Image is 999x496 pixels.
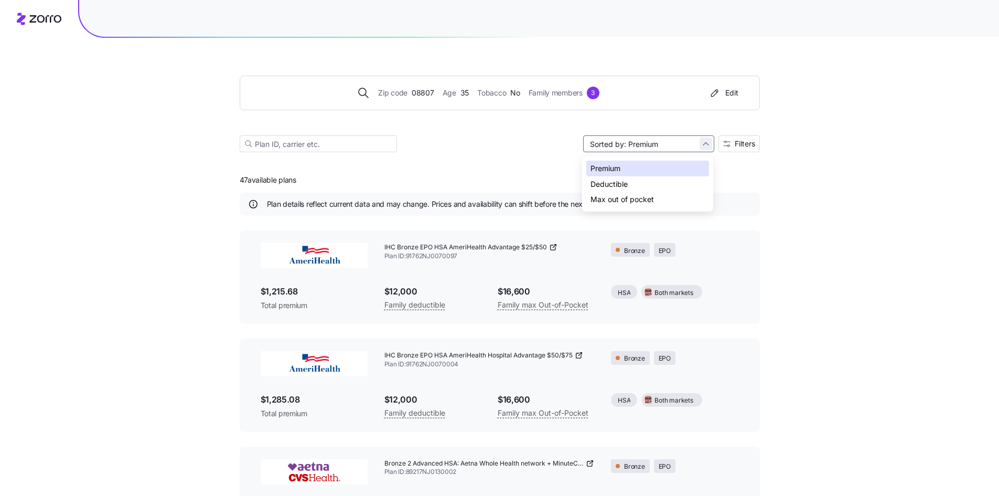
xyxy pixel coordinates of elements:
button: Edit [704,85,743,101]
span: Plan ID: 91762NJ0070004 [384,360,595,369]
span: $12,000 [384,285,481,298]
button: Filters [718,135,760,152]
img: AmeriHealth [261,351,368,376]
span: $16,600 [498,285,594,298]
div: Edit [708,88,738,98]
span: IHC Bronze EPO HSA AmeriHealth Hospital Advantage $50/$75 [384,351,573,360]
span: Filters [735,140,755,147]
span: HSA [618,396,630,406]
input: Plan ID, carrier etc. [240,135,397,152]
span: Total premium [261,408,368,419]
div: Max out of pocket [586,192,709,207]
div: Premium [586,161,709,176]
span: Zip code [378,87,407,99]
span: Bronze [624,354,645,364]
span: Bronze [624,462,645,472]
span: Total premium [261,300,368,311]
img: AmeriHealth [261,243,368,268]
div: Deductible [586,176,709,192]
span: EPO [659,246,671,256]
span: Both markets [654,396,693,406]
span: $12,000 [384,393,481,406]
span: Bronze [624,246,645,256]
span: EPO [659,462,671,472]
span: 35 [460,87,469,99]
span: Plan details reflect current data and may change. Prices and availability can shift before the ne... [267,199,640,209]
img: Aetna CVS Health [261,459,368,484]
div: 3 [587,87,599,99]
span: $16,600 [498,393,594,406]
span: 47 available plans [240,175,296,185]
span: Family deductible [384,407,445,419]
span: Plan ID: 89217NJ0130002 [384,468,595,477]
input: Sort by [583,135,714,152]
span: Tobacco [477,87,506,99]
span: Family deductible [384,299,445,311]
span: Age [443,87,456,99]
span: No [510,87,520,99]
span: Both markets [654,288,693,298]
span: Bronze 2 Advanced HSA: Aetna Whole Health network + MinuteClinic + Virtual Primary Care [384,459,584,468]
span: Plan ID: 91762NJ0070097 [384,252,595,261]
span: 08807 [412,87,434,99]
span: EPO [659,354,671,364]
span: IHC Bronze EPO HSA AmeriHealth Advantage $25/$50 [384,243,547,252]
span: Family max Out-of-Pocket [498,407,588,419]
span: Family members [529,87,583,99]
span: $1,215.68 [261,285,368,298]
span: $1,285.08 [261,393,368,406]
span: Family max Out-of-Pocket [498,299,588,311]
span: HSA [618,288,630,298]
